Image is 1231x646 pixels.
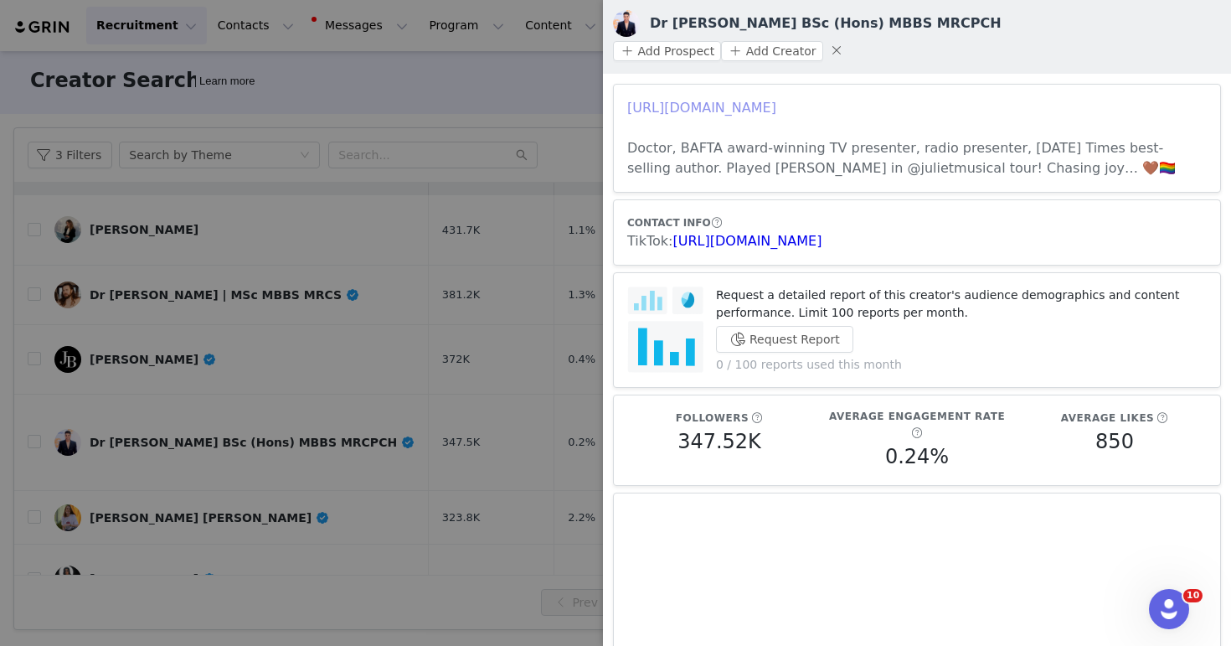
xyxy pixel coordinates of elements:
h5: 850 [1095,426,1134,457]
a: [URL][DOMAIN_NAME] [673,233,822,249]
img: audience-report.png [627,287,703,374]
h3: Doctor, BAFTA award-winning TV presenter, radio presenter, [DATE] Times best-selling author. Play... [627,138,1207,178]
h5: 347.52K [677,426,761,457]
h5: Average Engagement Rate [829,409,1005,424]
button: Request Report [716,326,853,353]
h5: Average Likes [1061,411,1154,426]
span: 10 [1183,589,1203,602]
span: TikTok: [627,233,673,249]
span: CONTACT INFO [627,217,711,229]
h5: Followers [676,411,749,426]
h5: 0.24% [885,442,949,472]
a: [URL][DOMAIN_NAME] [627,100,776,116]
iframe: Intercom live chat [1149,589,1189,629]
h3: Dr [PERSON_NAME] BSc (Hons) MBBS MRCPCH [650,13,1002,34]
p: Request a detailed report of this creator's audience demographics and content performance. Limit ... [716,287,1207,322]
button: Add Creator [721,41,822,61]
img: v2 [613,10,640,37]
p: 0 / 100 reports used this month [716,356,1207,374]
button: Add Prospect [613,41,721,61]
